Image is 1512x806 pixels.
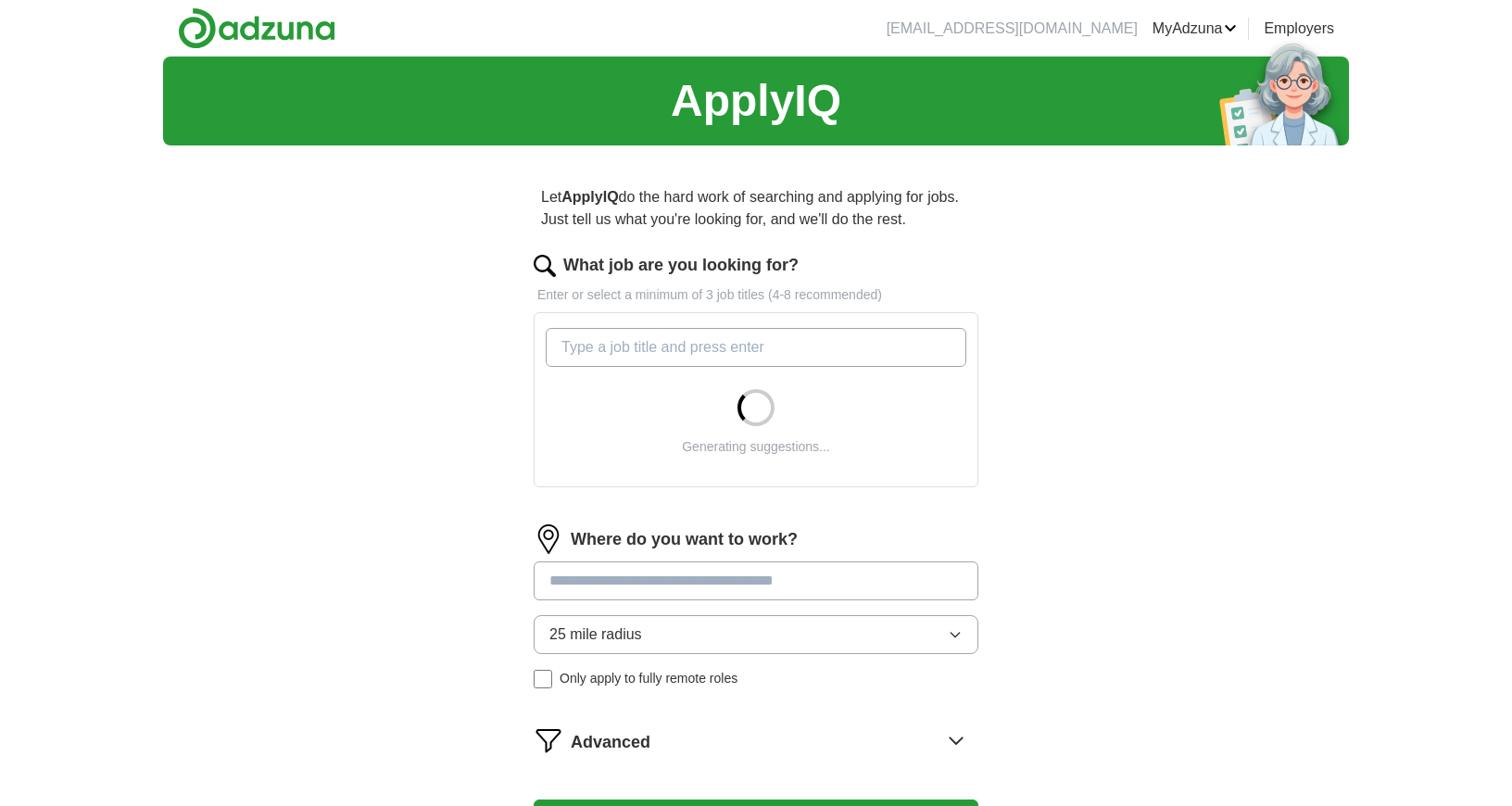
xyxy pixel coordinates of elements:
[561,189,618,205] strong: ApplyIQ
[549,623,642,646] span: 25 mile radius
[887,18,1138,40] li: [EMAIL_ADDRESS][DOMAIN_NAME]
[534,285,978,305] p: Enter or select a minimum of 3 job titles (4-8 recommended)
[534,615,978,654] button: 25 mile radius
[671,68,841,134] h1: ApplyIQ
[571,730,650,755] span: Advanced
[571,527,798,552] label: Where do you want to work?
[534,725,563,755] img: filter
[534,670,552,688] input: Only apply to fully remote roles
[1264,18,1334,40] a: Employers
[563,253,799,278] label: What job are you looking for?
[546,328,966,367] input: Type a job title and press enter
[534,255,556,277] img: search.png
[178,7,335,49] img: Adzuna logo
[560,669,737,688] span: Only apply to fully remote roles
[534,524,563,554] img: location.png
[1153,18,1238,40] a: MyAdzuna
[682,437,830,457] div: Generating suggestions...
[534,179,978,238] p: Let do the hard work of searching and applying for jobs. Just tell us what you're looking for, an...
